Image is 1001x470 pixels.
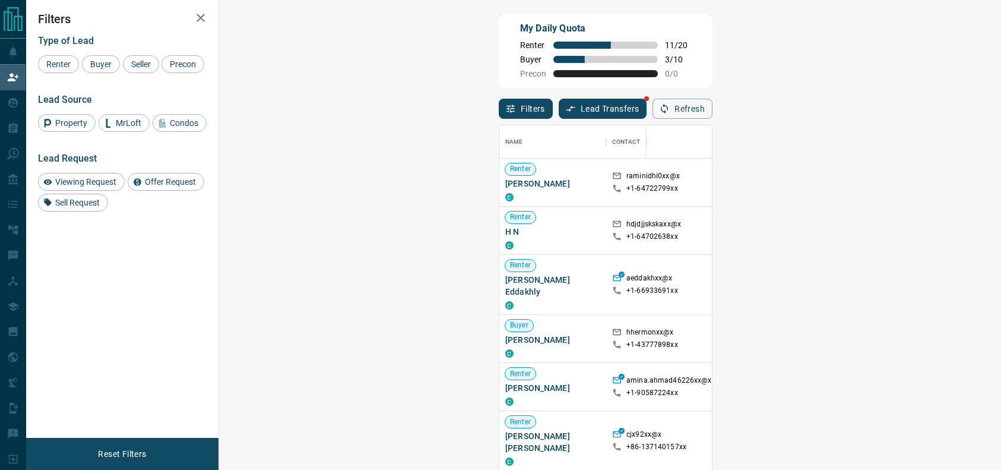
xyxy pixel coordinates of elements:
[626,219,681,232] p: hdjdjjskskaxx@x
[38,55,79,73] div: Renter
[626,388,678,398] p: +1- 90587224xx
[499,99,553,119] button: Filters
[90,444,154,464] button: Reset Filters
[505,334,600,346] span: [PERSON_NAME]
[626,430,661,442] p: cjx92xx@x
[665,40,691,50] span: 11 / 20
[626,184,678,194] p: +1- 64722799xx
[626,340,678,350] p: +1- 43777898xx
[505,193,514,201] div: condos.ca
[499,125,606,159] div: Name
[86,59,116,69] span: Buyer
[82,55,120,73] div: Buyer
[626,273,672,286] p: aeddakhxx@x
[505,212,536,222] span: Renter
[505,301,514,310] div: condos.ca
[612,125,640,159] div: Contact
[505,430,600,454] span: [PERSON_NAME] [PERSON_NAME]
[38,153,97,164] span: Lead Request
[38,194,108,212] div: Sell Request
[161,55,204,73] div: Precon
[51,177,121,187] span: Viewing Request
[505,382,600,394] span: [PERSON_NAME]
[520,40,546,50] span: Renter
[505,241,514,250] div: condos.ca
[505,125,523,159] div: Name
[505,178,600,190] span: [PERSON_NAME]
[665,55,691,64] span: 3 / 10
[128,173,204,191] div: Offer Request
[166,118,202,128] span: Condos
[626,327,673,340] p: hhermonxx@x
[626,442,686,452] p: +86- 137140157xx
[38,94,92,105] span: Lead Source
[123,55,159,73] div: Seller
[127,59,155,69] span: Seller
[505,260,536,270] span: Renter
[505,458,514,466] div: condos.ca
[626,286,678,296] p: +1- 66933691xx
[505,274,600,298] span: [PERSON_NAME] Eddakhly
[99,114,150,132] div: MrLoft
[626,171,680,184] p: raminidhi0xx@x
[42,59,75,69] span: Renter
[520,55,546,64] span: Buyer
[505,398,514,406] div: condos.ca
[153,114,207,132] div: Condos
[505,320,533,330] span: Buyer
[505,349,514,358] div: condos.ca
[665,69,691,78] span: 0 / 0
[141,177,200,187] span: Offer Request
[51,198,104,207] span: Sell Request
[520,21,691,36] p: My Daily Quota
[51,118,91,128] span: Property
[626,232,678,242] p: +1- 64702638xx
[505,226,600,238] span: H N
[505,369,536,379] span: Renter
[38,12,207,26] h2: Filters
[505,417,536,427] span: Renter
[38,114,96,132] div: Property
[652,99,712,119] button: Refresh
[166,59,200,69] span: Precon
[112,118,145,128] span: MrLoft
[520,69,546,78] span: Precon
[626,376,712,388] p: amina.ahmad46226xx@x
[505,164,536,174] span: Renter
[38,35,94,46] span: Type of Lead
[559,99,647,119] button: Lead Transfers
[38,173,125,191] div: Viewing Request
